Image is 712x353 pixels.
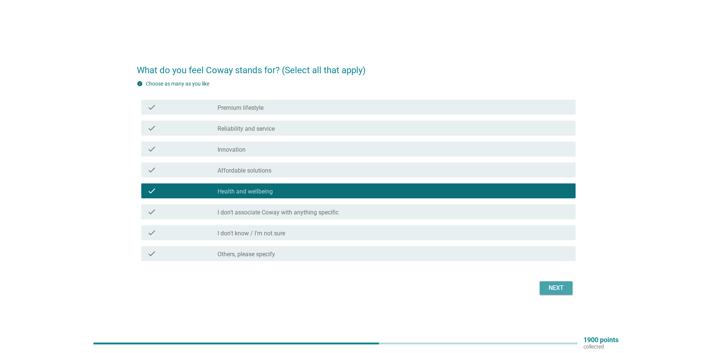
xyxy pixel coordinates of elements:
i: check [147,124,156,133]
label: Health and wellbeing [218,188,273,195]
div: Next [546,284,567,292]
button: Next [540,281,573,295]
label: Reliability and service [218,125,275,133]
i: check [147,186,156,195]
p: collected [583,343,619,350]
i: check [147,103,156,112]
label: Affordable solutions [218,167,271,174]
i: check [147,228,156,237]
h2: What do you feel Coway stands for? (Select all that apply) [137,56,576,77]
label: I don’t associate Coway with anything specific [218,209,339,216]
i: info [137,81,143,87]
i: check [147,249,156,258]
label: Others, please specify [218,251,275,258]
label: Premium lifestyle [218,104,263,112]
i: check [147,145,156,154]
p: 1900 points [583,337,619,343]
i: check [147,165,156,174]
label: Choose as many as you like [146,81,209,87]
label: I don't know / I'm not sure [218,230,285,237]
label: Innovation [218,146,246,154]
i: check [147,207,156,216]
